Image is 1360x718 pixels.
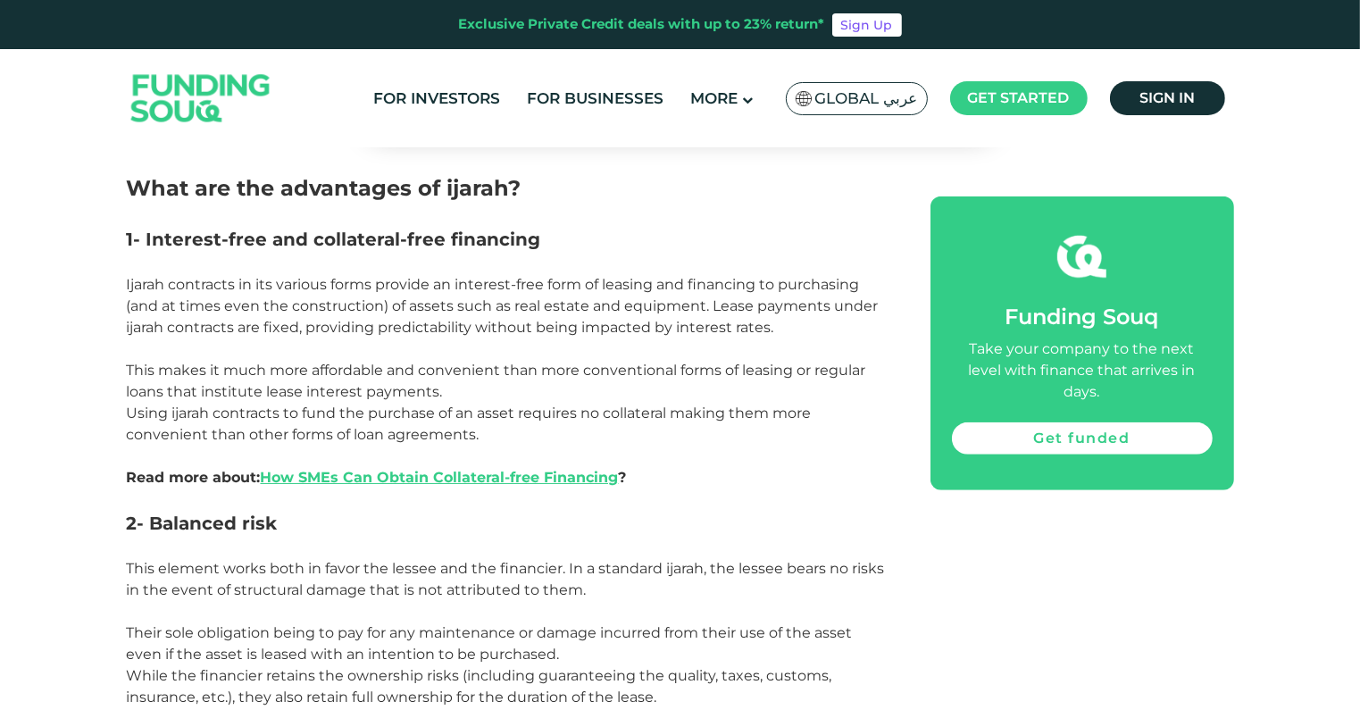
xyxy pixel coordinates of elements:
img: SA Flag [796,91,812,106]
span: What are the advantages of ijarah? [127,175,521,201]
span: Sign in [1139,89,1195,106]
span: More [690,89,738,107]
img: Logo [113,54,288,144]
span: Funding Souq [1005,304,1159,330]
div: Exclusive Private Credit deals with up to 23% return* [459,14,825,35]
span: Their sole obligation being to pay for any maintenance or damage incurred from their use of the a... [127,624,853,663]
a: For Businesses [522,84,668,113]
span: Using ijarah contracts to fund the purchase of an asset requires no collateral making them more c... [127,405,812,443]
a: Sign in [1110,81,1225,115]
a: How SMEs Can Obtain Collateral-free Financing [261,469,619,486]
span: Ijarah contracts in its various forms provide an interest-free form of leasing and financing to p... [127,276,879,336]
span: 1- Interest-free and collateral-free financing [127,229,541,250]
span: Read more about: ? [127,469,627,486]
span: This element works both in favor the lessee and the financier. In a standard ijarah, the lessee b... [127,560,885,598]
a: For Investors [369,84,505,113]
span: 2- Balanced risk [127,513,278,534]
a: Sign Up [832,13,902,37]
div: Take your company to the next level with finance that arrives in days. [952,338,1213,403]
span: This makes it much more affordable and convenient than more conventional forms of leasing or regu... [127,362,866,400]
span: Get started [968,89,1070,106]
span: Global عربي [815,88,918,109]
img: fsicon [1057,232,1106,281]
a: Get funded [952,422,1213,455]
span: While the financier retains the ownership risks (including guaranteeing the quality, taxes, custo... [127,667,832,705]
